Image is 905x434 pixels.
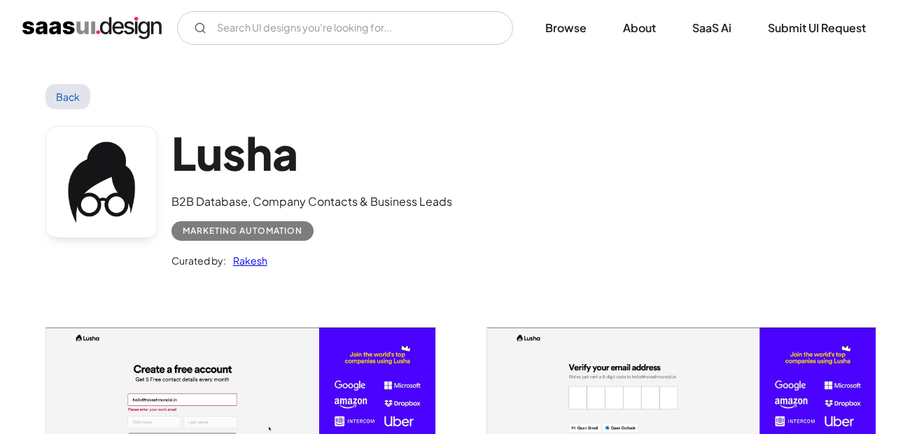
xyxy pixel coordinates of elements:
[226,252,267,269] a: Rakesh
[22,17,162,39] a: home
[45,84,91,109] a: Back
[177,11,513,45] input: Search UI designs you're looking for...
[606,13,673,43] a: About
[177,11,513,45] form: Email Form
[171,252,226,269] div: Curated by:
[171,126,452,180] h1: Lusha
[528,13,603,43] a: Browse
[171,193,452,210] div: B2B Database, Company Contacts & Business Leads
[675,13,748,43] a: SaaS Ai
[751,13,883,43] a: Submit UI Request
[183,223,302,239] div: Marketing Automation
